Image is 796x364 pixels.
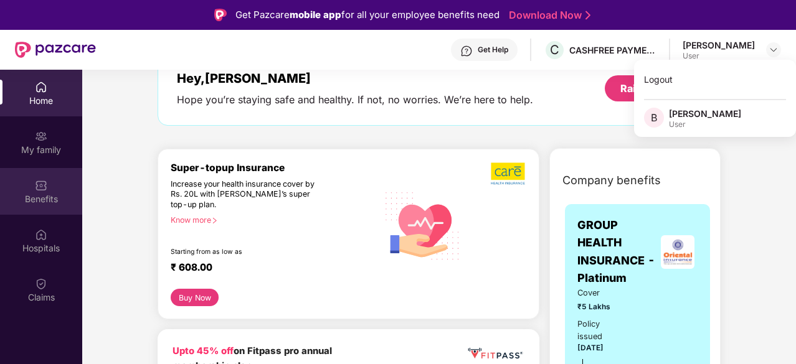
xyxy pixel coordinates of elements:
img: fppp.png [466,344,524,362]
div: [PERSON_NAME] [683,39,755,51]
div: Know more [171,215,371,224]
div: ₹ 608.00 [171,261,366,276]
img: svg+xml;base64,PHN2ZyBpZD0iSG9zcGl0YWxzIiB4bWxucz0iaHR0cDovL3d3dy53My5vcmcvMjAwMC9zdmciIHdpZHRoPS... [35,228,47,241]
img: svg+xml;base64,PHN2ZyBpZD0iRHJvcGRvd24tMzJ4MzIiIHhtbG5zPSJodHRwOi8vd3d3LnczLm9yZy8yMDAwL3N2ZyIgd2... [769,45,779,55]
span: GROUP HEALTH INSURANCE - Platinum [577,217,658,287]
img: svg+xml;base64,PHN2ZyBpZD0iSGVscC0zMngzMiIgeG1sbnM9Imh0dHA6Ly93d3cudzMub3JnLzIwMDAvc3ZnIiB3aWR0aD... [460,45,473,57]
div: Get Help [478,45,508,55]
span: ₹5 Lakhs [577,301,623,313]
span: right [211,217,218,224]
div: Super-topup Insurance [171,162,378,174]
div: User [669,119,741,129]
a: Download Now [509,9,587,22]
span: Cover [577,287,623,299]
img: insurerLogo [661,235,694,269]
span: [DATE] [577,343,604,352]
span: Company benefits [562,172,661,189]
div: Starting from as low as [171,248,325,256]
img: Stroke [585,9,590,22]
div: Raise a claim [620,82,686,95]
img: b5dec4f62d2307b9de63beb79f102df3.png [491,162,526,185]
img: svg+xml;base64,PHN2ZyBpZD0iQmVuZWZpdHMiIHhtbG5zPSJodHRwOi8vd3d3LnczLm9yZy8yMDAwL3N2ZyIgd2lkdGg9Ij... [35,179,47,192]
img: New Pazcare Logo [15,42,96,58]
img: Logo [214,9,227,21]
div: Hope you’re staying safe and healthy. If not, no worries. We’re here to help. [177,93,533,106]
img: svg+xml;base64,PHN2ZyBpZD0iSG9tZSIgeG1sbnM9Imh0dHA6Ly93d3cudzMub3JnLzIwMDAvc3ZnIiB3aWR0aD0iMjAiIG... [35,81,47,93]
div: Increase your health insurance cover by Rs. 20L with [PERSON_NAME]’s super top-up plan. [171,179,325,210]
div: [PERSON_NAME] [669,108,741,119]
b: Upto 45% off [173,345,234,357]
button: Buy Now [171,289,219,306]
img: svg+xml;base64,PHN2ZyB3aWR0aD0iMjAiIGhlaWdodD0iMjAiIHZpZXdCb3g9IjAgMCAyMCAyMCIgZmlsbD0ibm9uZSIgeG... [35,130,47,142]
div: Hey, [PERSON_NAME] [177,71,533,86]
span: B [651,110,657,125]
img: svg+xml;base64,PHN2ZyBpZD0iQ2xhaW0iIHhtbG5zPSJodHRwOi8vd3d3LnczLm9yZy8yMDAwL3N2ZyIgd2lkdGg9IjIwIi... [35,278,47,290]
div: Policy issued [577,318,623,343]
div: Logout [634,67,796,91]
div: Get Pazcare for all your employee benefits need [235,7,500,22]
div: User [683,51,755,61]
span: C [550,42,559,57]
img: svg+xml;base64,PHN2ZyB4bWxucz0iaHR0cDovL3d3dy53My5vcmcvMjAwMC9zdmciIHhtbG5zOnhsaW5rPSJodHRwOi8vd3... [378,180,467,270]
div: CASHFREE PAYMENTS INDIA PVT. LTD. [569,44,656,56]
strong: mobile app [290,9,341,21]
